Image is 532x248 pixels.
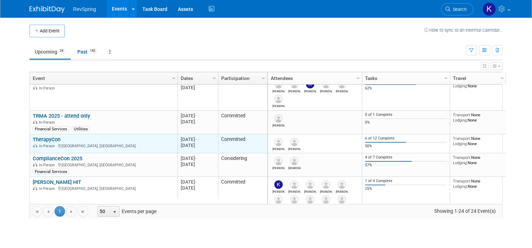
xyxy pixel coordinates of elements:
div: Kelsey Culver [304,88,316,93]
a: Past142 [72,45,103,58]
div: Jeff Borja [273,123,285,127]
a: Tasks [365,72,445,84]
img: Kate Leitao [274,180,283,189]
a: Column Settings [170,72,178,83]
div: None None [453,112,504,123]
div: None None [453,155,504,165]
a: Travel [453,72,501,84]
span: Go to the first page [34,209,40,215]
div: [DATE] [181,185,215,191]
span: - [195,179,197,185]
a: Dates [181,72,213,84]
div: Financial Services [33,126,69,132]
div: [GEOGRAPHIC_DATA], [GEOGRAPHIC_DATA] [33,143,174,149]
div: [DATE] [181,136,215,142]
span: Transport: [453,112,471,117]
td: Committed [218,111,267,134]
span: Lodging: [453,184,468,189]
span: Go to the previous page [45,209,51,215]
div: [DATE] [181,179,215,185]
span: Lodging: [453,160,468,165]
div: None None [453,179,504,189]
span: - [195,113,197,118]
div: Nick Nunez [304,189,316,193]
div: Utilities [72,126,90,132]
img: Chad Zingler [322,195,330,204]
img: Nicole Rogas [290,180,299,189]
div: [GEOGRAPHIC_DATA], [GEOGRAPHIC_DATA] [33,162,174,168]
a: Column Settings [260,72,268,83]
span: - [195,156,197,161]
img: James (Jim) Hosty [274,195,283,204]
span: 50 [98,206,110,216]
div: 25% [365,186,447,191]
a: Go to the last page [78,206,88,217]
div: Scott Cyliax [336,189,348,193]
div: 0 of 1 Complete [365,112,447,117]
a: Go to the first page [32,206,42,217]
span: Go to the last page [80,209,86,215]
a: Column Settings [354,72,362,83]
img: Bob Duggan [274,157,283,165]
div: Kate Leitao [273,189,285,193]
span: In-Person [39,163,57,167]
div: Financial Services [33,169,69,174]
img: Kennon Askew [290,80,299,88]
img: David McCullough [306,195,314,204]
span: Transport: [453,179,471,184]
span: Column Settings [261,75,266,81]
div: Nicole Rogas [288,189,301,193]
a: Column Settings [442,72,450,83]
div: [DATE] [181,85,215,91]
div: [DATE] [181,155,215,161]
span: In-Person [39,186,57,191]
a: Search [441,3,473,15]
td: Committed [218,177,267,226]
img: Elizabeth Geist [274,95,283,103]
img: In-Person Event [33,144,37,147]
img: David Bien [290,138,299,146]
td: Committed [218,134,267,153]
img: Scott Cyliax [338,180,346,189]
img: Mary Solarz [338,80,346,88]
img: In-Person Event [33,163,37,166]
img: Jeff Borja [274,114,283,123]
div: 4 of 7 Complete [365,155,447,160]
span: - [195,137,197,142]
div: None None [453,136,504,146]
span: Showing 1-24 of 24 Event(s) [428,206,502,216]
div: 6 of 12 Complete [365,136,447,141]
a: Go to the previous page [43,206,53,217]
div: Elizabeth Geist [273,103,285,108]
a: How to sync to an external calendar... [424,27,502,33]
img: Kelsey Culver [306,80,314,88]
img: Heather Davisson [322,80,330,88]
div: Heather Davisson [320,88,332,93]
span: Column Settings [499,75,505,81]
div: Crista Harwood [288,165,301,170]
span: Transport: [453,155,471,160]
img: ExhibitDay [30,6,65,13]
div: Mary Solarz [336,88,348,93]
a: TRMA 2025 - attend only [33,113,90,119]
a: Participation [221,72,263,84]
div: 1 of 4 Complete [365,179,447,184]
div: [DATE] [181,119,215,125]
span: RevSpring [73,6,96,12]
a: Oracle Health and Life Science Summit [33,79,124,85]
td: Considering [218,153,267,177]
a: Column Settings [211,72,218,83]
span: Transport: [453,136,471,141]
span: In-Person [39,120,57,125]
span: Column Settings [211,75,217,81]
span: In-Person [39,144,57,148]
a: TherapyCon [33,136,60,143]
span: 24 [58,48,65,54]
img: Nick Nunez [306,180,314,189]
div: Bob Duggan [273,165,285,170]
span: 1 [55,206,65,217]
img: In-Person Event [33,86,37,89]
span: Search [450,7,467,12]
span: Lodging: [453,83,468,88]
td: Committed [218,76,267,111]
